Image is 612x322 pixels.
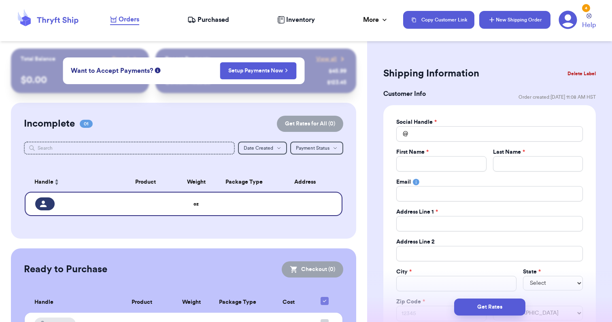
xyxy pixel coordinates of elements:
button: New Shipping Order [479,11,550,29]
a: 4 [559,11,577,29]
span: Handle [34,298,53,307]
th: Weight [177,172,215,192]
a: View all [316,55,346,63]
th: Package Type [215,172,272,192]
span: Want to Accept Payments? [71,66,153,76]
button: Date Created [238,142,287,155]
label: Email [396,178,411,186]
strong: oz [193,201,199,206]
th: Product [111,292,173,313]
input: Search [24,142,235,155]
h3: Customer Info [383,89,426,99]
th: Weight [173,292,210,313]
span: View all [316,55,337,63]
div: $ 45.99 [329,67,346,75]
label: State [523,268,541,276]
button: Get Rates [454,299,525,316]
button: Sort ascending [53,177,60,187]
span: 01 [80,120,93,128]
label: City [396,268,412,276]
div: @ [396,126,408,142]
a: Help [582,13,596,30]
label: Last Name [493,148,525,156]
button: Checkout (0) [282,261,343,278]
span: Payout [112,55,130,63]
p: Total Balance [21,55,55,63]
th: Product [114,172,177,192]
h2: Ready to Purchase [24,263,107,276]
th: Address [272,172,342,192]
th: Package Type [210,292,265,313]
label: Address Line 1 [396,208,438,216]
button: Get Rates for All (0) [277,116,343,132]
span: Handle [34,178,53,186]
span: Purchased [198,15,229,25]
label: Address Line 2 [396,238,435,246]
span: Date Created [244,146,273,150]
label: First Name [396,148,429,156]
span: Help [582,20,596,30]
p: $ 0.00 [21,74,139,87]
div: More [363,15,389,25]
h2: Incomplete [24,117,75,130]
a: Orders [110,15,139,25]
button: Copy Customer Link [403,11,474,29]
span: Payment Status [296,146,329,150]
button: Payment Status [290,142,343,155]
p: Recent Payments [165,55,210,63]
th: Cost [266,292,312,313]
a: Setup Payments Now [228,67,288,75]
a: Purchased [187,15,229,25]
label: Social Handle [396,118,437,126]
span: Inventory [286,15,315,25]
a: Inventory [277,15,315,25]
span: Orders [119,15,139,24]
span: Order created: [DATE] 11:08 AM HST [518,94,596,100]
a: Payout [112,55,139,63]
h2: Shipping Information [383,67,479,80]
button: Delete Label [564,65,599,83]
button: Setup Payments Now [220,62,296,79]
div: 4 [582,4,590,12]
div: $ 123.45 [327,78,346,87]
